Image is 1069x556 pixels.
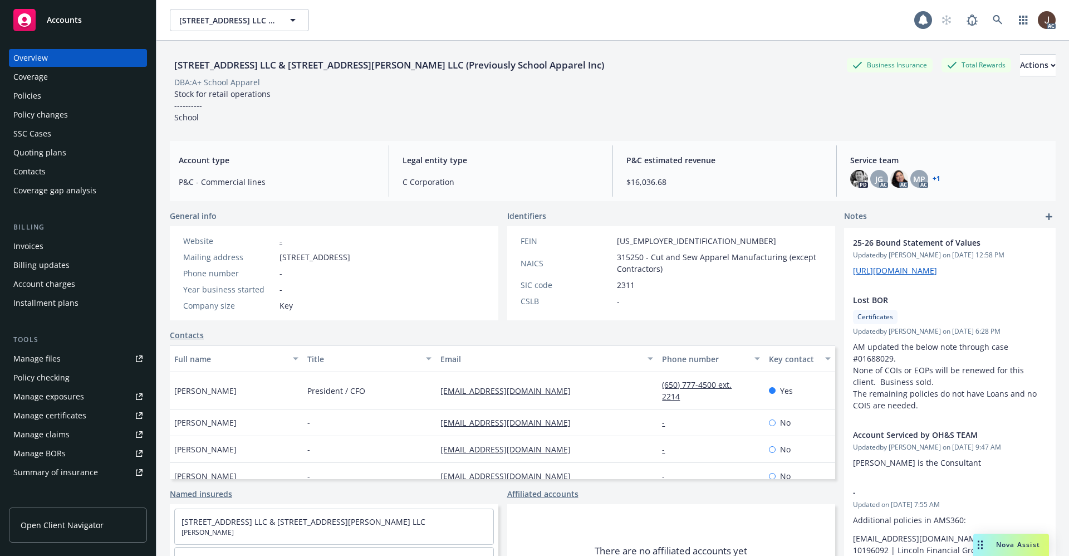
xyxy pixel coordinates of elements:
[13,49,48,67] div: Overview
[9,49,147,67] a: Overview
[174,353,286,365] div: Full name
[507,210,546,222] span: Identifiers
[403,154,599,166] span: Legal entity type
[780,417,791,428] span: No
[521,295,612,307] div: CSLB
[13,369,70,387] div: Policy checking
[853,237,1018,248] span: 25-26 Bound Statement of Values
[875,173,883,185] span: JG
[13,106,68,124] div: Policy changes
[1012,9,1034,31] a: Switch app
[853,486,1018,498] span: -
[9,237,147,255] a: Invoices
[961,9,983,31] a: Report a Bug
[9,426,147,443] a: Manage claims
[174,417,237,428] span: [PERSON_NAME]
[13,144,66,162] div: Quoting plans
[662,379,732,402] a: (650) 777-4500 ext. 2214
[853,326,1047,336] span: Updated by [PERSON_NAME] on [DATE] 6:28 PM
[279,267,282,279] span: -
[853,533,1047,556] p: [EMAIL_ADDRESS][DOMAIN_NAME] | Group STD | 10196092 | Lincoln Financial Group | [DATE]
[890,170,908,188] img: photo
[780,385,793,397] span: Yes
[174,470,237,482] span: [PERSON_NAME]
[13,87,41,105] div: Policies
[13,68,48,86] div: Coverage
[507,488,578,500] a: Affiliated accounts
[279,236,282,246] a: -
[9,275,147,293] a: Account charges
[307,443,310,455] span: -
[764,345,835,372] button: Key contact
[662,471,674,481] a: -
[21,519,104,531] span: Open Client Navigator
[440,471,580,481] a: [EMAIL_ADDRESS][DOMAIN_NAME]
[440,444,580,455] a: [EMAIL_ADDRESS][DOMAIN_NAME]
[307,353,419,365] div: Title
[662,417,674,428] a: -
[183,267,275,279] div: Phone number
[182,528,487,538] span: [PERSON_NAME]
[853,294,1018,306] span: Lost BOR
[780,470,791,482] span: No
[9,369,147,387] a: Policy checking
[941,58,1011,72] div: Total Rewards
[844,228,1056,285] div: 25-26 Bound Statement of ValuesUpdatedby [PERSON_NAME] on [DATE] 12:58 PM[URL][DOMAIN_NAME]
[183,300,275,311] div: Company size
[170,9,309,31] button: [STREET_ADDRESS] LLC & [STREET_ADDRESS][PERSON_NAME] LLC (Previously School Apparel Inc)
[9,464,147,481] a: Summary of insurance
[303,345,436,372] button: Title
[9,222,147,233] div: Billing
[179,14,276,26] span: [STREET_ADDRESS] LLC & [STREET_ADDRESS][PERSON_NAME] LLC (Previously School Apparel Inc)
[170,345,303,372] button: Full name
[853,265,937,276] a: [URL][DOMAIN_NAME]
[626,176,823,188] span: $16,036.68
[440,417,580,428] a: [EMAIL_ADDRESS][DOMAIN_NAME]
[440,353,641,365] div: Email
[626,154,823,166] span: P&C estimated revenue
[769,353,818,365] div: Key contact
[1038,11,1056,29] img: photo
[617,279,635,291] span: 2311
[933,175,940,182] a: +1
[13,388,84,406] div: Manage exposures
[440,386,580,396] a: [EMAIL_ADDRESS][DOMAIN_NAME]
[853,500,1047,510] span: Updated on [DATE] 7:55 AM
[279,284,282,295] span: -
[307,417,310,428] span: -
[9,350,147,368] a: Manage files
[9,407,147,425] a: Manage certificates
[996,540,1040,549] span: Nova Assist
[853,514,1047,526] p: Additional policies in AMS360:
[174,443,237,455] span: [PERSON_NAME]
[850,154,1047,166] span: Service team
[9,388,147,406] a: Manage exposures
[617,295,620,307] span: -
[307,385,365,397] span: President / CFO
[9,4,147,36] a: Accounts
[13,445,66,462] div: Manage BORs
[853,442,1047,452] span: Updated by [PERSON_NAME] on [DATE] 9:47 AM
[658,345,764,372] button: Phone number
[987,9,1009,31] a: Search
[973,534,987,556] div: Drag to move
[13,125,51,143] div: SSC Cases
[183,251,275,263] div: Mailing address
[13,407,86,425] div: Manage certificates
[617,251,822,275] span: 315250 - Cut and Sew Apparel Manufacturing (except Contractors)
[174,76,260,88] div: DBA: A+ School Apparel
[521,257,612,269] div: NAICS
[13,294,79,312] div: Installment plans
[174,385,237,397] span: [PERSON_NAME]
[847,58,933,72] div: Business Insurance
[844,285,1056,420] div: Lost BORCertificatesUpdatedby [PERSON_NAME] on [DATE] 6:28 PMAM updated the below note through ca...
[179,154,375,166] span: Account type
[850,170,868,188] img: photo
[9,163,147,181] a: Contacts
[179,176,375,188] span: P&C - Commercial lines
[9,68,147,86] a: Coverage
[403,176,599,188] span: C Corporation
[913,173,925,185] span: MP
[857,312,893,322] span: Certificates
